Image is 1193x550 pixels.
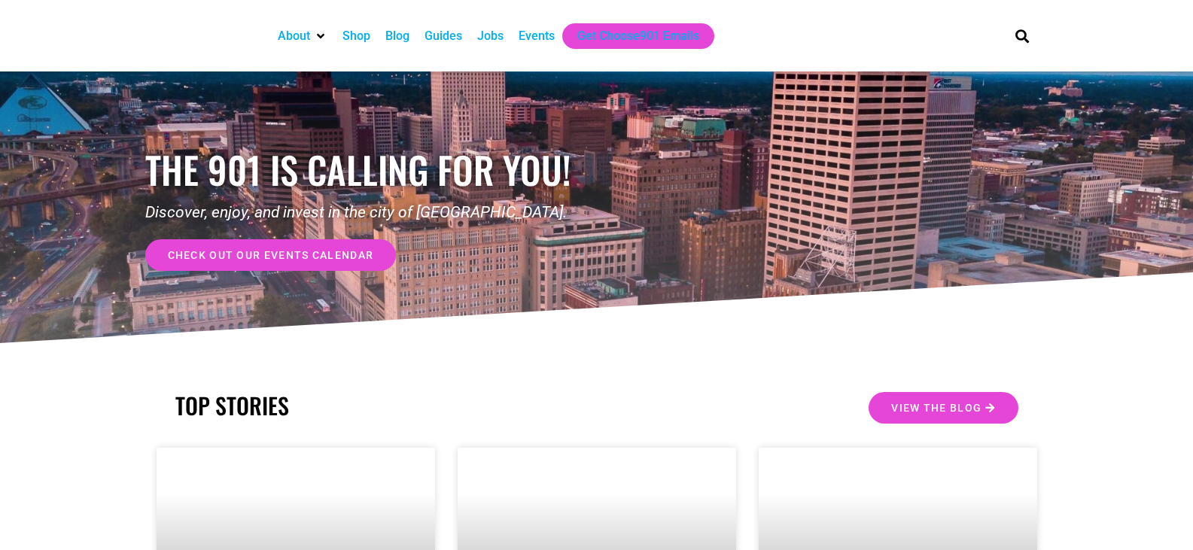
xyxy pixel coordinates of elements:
a: Blog [385,27,409,45]
span: View the Blog [891,403,981,413]
a: Events [519,27,555,45]
a: Guides [425,27,462,45]
h2: TOP STORIES [175,392,589,419]
div: Search [1009,23,1034,48]
a: Get Choose901 Emails [577,27,699,45]
span: check out our events calendar [168,250,374,260]
a: Jobs [477,27,504,45]
a: View the Blog [869,392,1018,424]
a: About [278,27,310,45]
nav: Main nav [270,23,990,49]
p: Discover, enjoy, and invest in the city of [GEOGRAPHIC_DATA]. [145,201,597,225]
a: Shop [342,27,370,45]
div: About [270,23,335,49]
h1: the 901 is calling for you! [145,147,597,192]
a: check out our events calendar [145,239,397,271]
